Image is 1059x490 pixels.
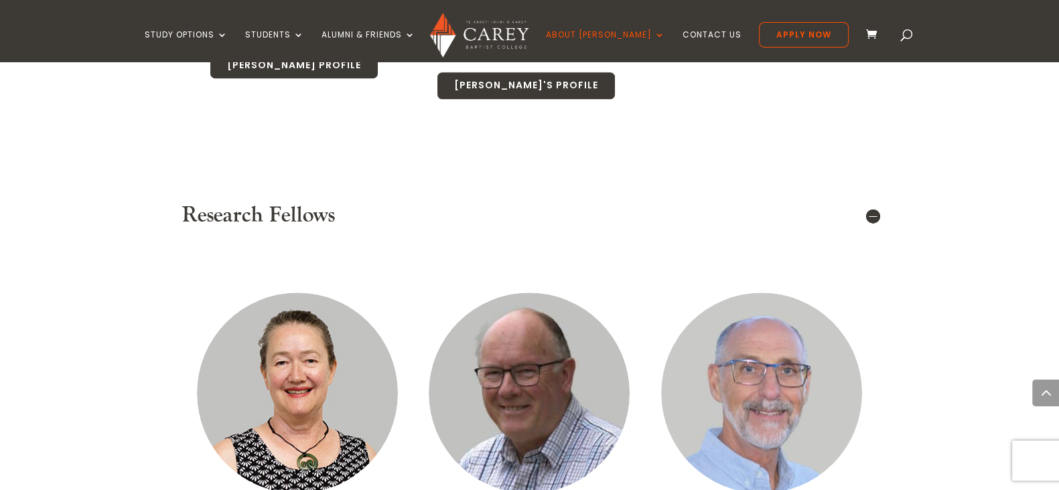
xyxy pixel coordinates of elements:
a: [PERSON_NAME]'s Profile [437,72,616,100]
a: [PERSON_NAME] Profile [210,52,378,80]
a: About [PERSON_NAME] [546,30,665,62]
a: Alumni & Friends [322,30,415,62]
img: Carey Baptist College [430,13,528,58]
a: Study Options [145,30,228,62]
a: Contact Us [683,30,742,62]
a: Students [245,30,304,62]
h5: Research Fellows [182,203,878,228]
a: Apply Now [759,22,849,48]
